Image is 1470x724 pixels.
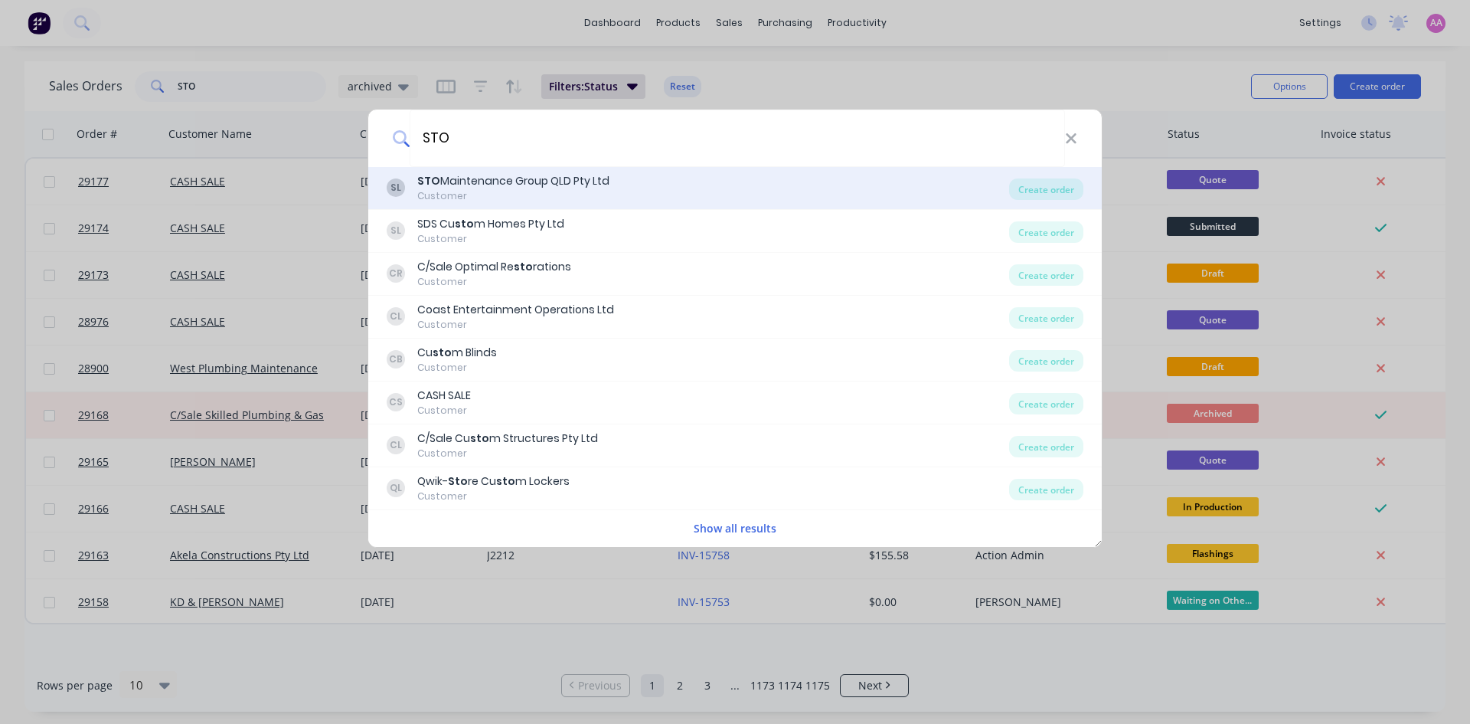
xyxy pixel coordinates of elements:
div: Create order [1009,307,1083,329]
b: sto [470,431,489,446]
div: CB [387,350,405,369]
input: Enter a customer name to create a new order... [410,110,1065,167]
div: CL [387,307,405,326]
b: sto [433,345,452,360]
div: Create order [1009,393,1083,414]
div: Customer [417,189,609,203]
div: C/Sale Optimal Re rations [417,259,571,275]
div: Create order [1009,479,1083,500]
div: QL [387,479,405,497]
div: Customer [417,447,598,460]
b: sto [455,216,474,231]
div: SDS Cu m Homes Pty Ltd [417,216,564,232]
div: Customer [417,404,471,418]
div: CASH SALE [417,388,471,404]
div: Create order [1009,264,1083,286]
b: Sto [448,473,468,489]
div: SL [387,179,405,197]
div: Customer [417,232,564,246]
b: sto [514,259,533,274]
button: Show all results [689,519,781,537]
div: CL [387,436,405,454]
b: sto [496,473,515,489]
div: Cu m Blinds [417,345,497,361]
div: SL [387,221,405,240]
div: Customer [417,490,570,503]
div: Customer [417,275,571,289]
div: Customer [417,361,497,375]
div: CS [387,393,405,411]
div: C/Sale Cu m Structures Pty Ltd [417,431,598,447]
div: Qwik- re Cu m Lockers [417,473,570,490]
div: Customer [417,318,614,332]
div: Create order [1009,350,1083,372]
div: CR [387,264,405,283]
b: STO [417,173,440,188]
div: Create order [1009,179,1083,200]
div: Maintenance Group QLD Pty Ltd [417,173,609,189]
div: Coast Entertainment Operations Ltd [417,302,614,318]
div: Create order [1009,436,1083,457]
div: Create order [1009,221,1083,243]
